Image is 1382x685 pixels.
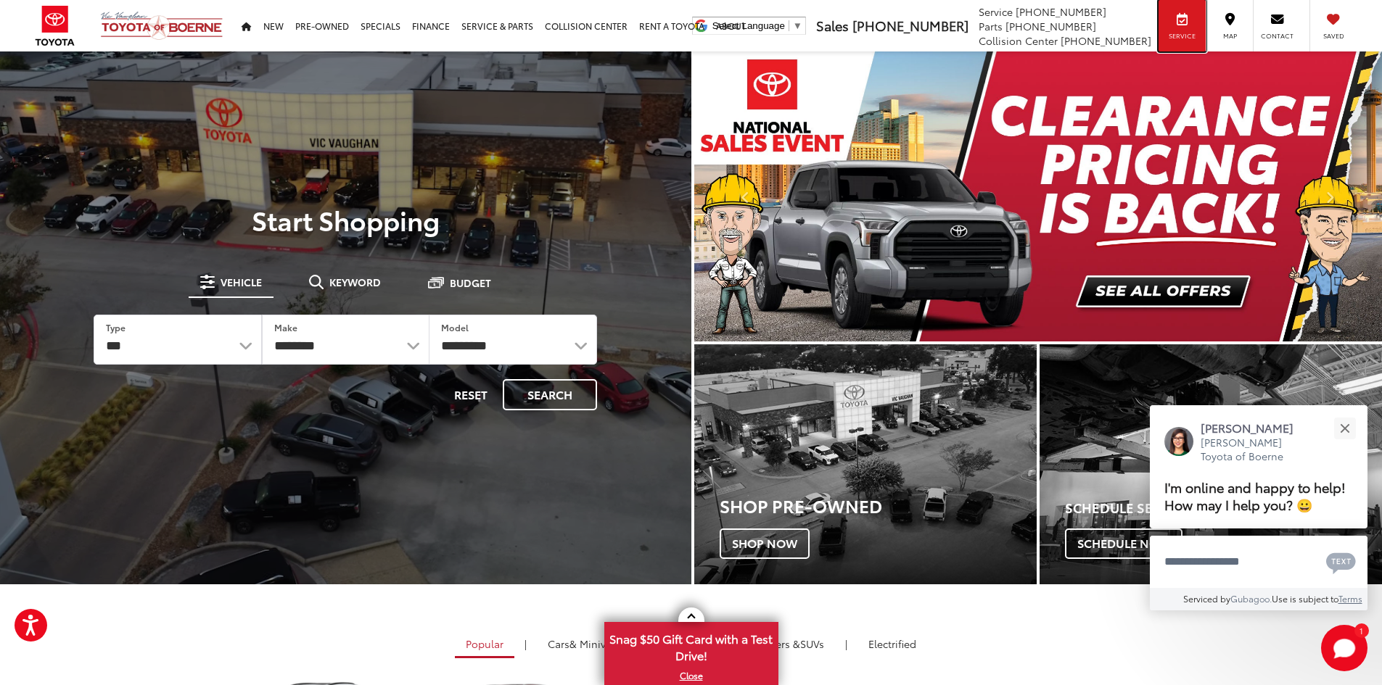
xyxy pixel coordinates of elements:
[1360,627,1363,634] span: 1
[274,321,297,333] label: Make
[1061,33,1151,48] span: [PHONE_NUMBER]
[694,344,1037,584] a: Shop Pre-Owned Shop Now
[1261,31,1293,41] span: Contact
[852,16,968,35] span: [PHONE_NUMBER]
[1164,477,1346,514] span: I'm online and happy to help! How may I help you? 😀
[1321,625,1367,671] svg: Start Chat
[569,636,618,651] span: & Minivan
[1150,536,1367,588] textarea: Type your message
[857,631,927,656] a: Electrified
[1166,31,1198,41] span: Service
[441,321,469,333] label: Model
[720,528,810,559] span: Shop Now
[1329,412,1360,444] button: Close
[725,631,835,656] a: SUVs
[329,277,381,287] span: Keyword
[1040,344,1382,584] a: Schedule Service Schedule Now
[1150,405,1367,610] div: Close[PERSON_NAME][PERSON_NAME] Toyota of BoerneI'm online and happy to help! How may I help you?...
[1322,545,1360,578] button: Chat with SMS
[450,278,491,288] span: Budget
[100,11,223,41] img: Vic Vaughan Toyota of Boerne
[979,4,1013,19] span: Service
[1230,592,1272,605] a: Gubagoo.
[712,20,785,31] span: Select Language
[503,379,597,410] button: Search
[1201,420,1308,436] p: [PERSON_NAME]
[1183,592,1230,605] span: Serviced by
[1321,625,1367,671] button: Toggle Chat Window
[606,623,777,668] span: Snag $50 Gift Card with a Test Drive!
[793,20,802,31] span: ▼
[1065,501,1382,515] h4: Schedule Service
[789,20,789,31] span: ​
[1016,4,1106,19] span: [PHONE_NUMBER]
[455,631,514,658] a: Popular
[979,19,1003,33] span: Parts
[712,20,802,31] a: Select Language​
[1272,592,1338,605] span: Use is subject to
[1326,551,1356,574] svg: Text
[442,379,500,410] button: Reset
[1338,592,1362,605] a: Terms
[816,16,849,35] span: Sales
[720,496,1037,515] h3: Shop Pre-Owned
[1201,436,1308,464] p: [PERSON_NAME] Toyota of Boerne
[1005,19,1096,33] span: [PHONE_NUMBER]
[979,33,1058,48] span: Collision Center
[221,277,262,287] span: Vehicle
[1065,528,1182,559] span: Schedule Now
[1279,80,1382,312] button: Click to view next picture.
[1214,31,1246,41] span: Map
[842,636,851,651] li: |
[694,344,1037,584] div: Toyota
[694,80,797,312] button: Click to view previous picture.
[1317,31,1349,41] span: Saved
[106,321,126,333] label: Type
[61,205,630,234] p: Start Shopping
[1040,344,1382,584] div: Toyota
[521,636,530,651] li: |
[537,631,629,656] a: Cars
